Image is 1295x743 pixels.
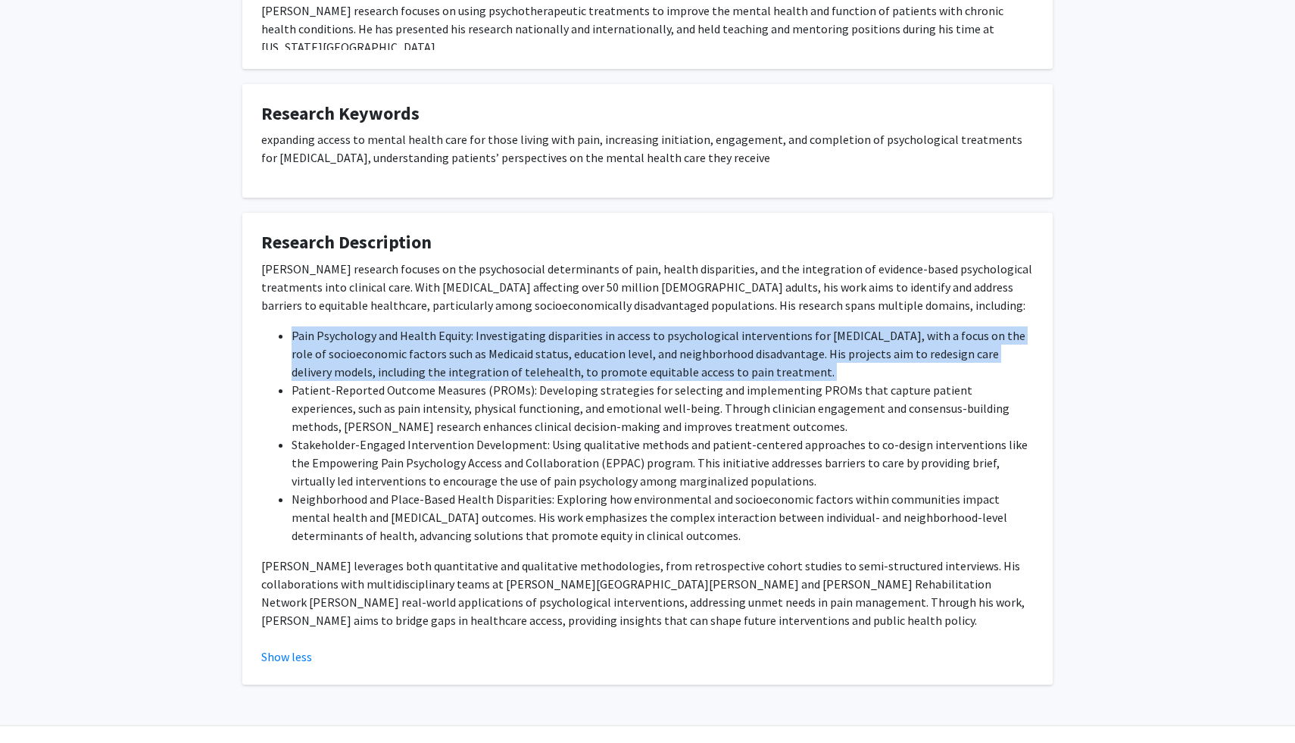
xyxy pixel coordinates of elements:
[261,232,1034,254] h4: Research Description
[261,557,1034,629] p: [PERSON_NAME] leverages both quantitative and qualitative methodologies, from retrospective cohor...
[261,130,1034,167] p: expanding access to mental health care for those living with pain, increasing initiation, engagem...
[261,2,1034,56] p: [PERSON_NAME] research focuses on using psychotherapeutic treatments to improve the mental health...
[292,435,1034,490] li: Stakeholder-Engaged Intervention Development: Using qualitative methods and patient-centered appr...
[261,103,1034,125] h4: Research Keywords
[261,648,312,666] button: Show less
[292,381,1034,435] li: Patient-Reported Outcome Measures (PROMs): Developing strategies for selecting and implementing P...
[292,490,1034,545] li: Neighborhood and Place-Based Health Disparities: Exploring how environmental and socioeconomic fa...
[292,326,1034,381] li: Pain Psychology and Health Equity: Investigating disparities in access to psychological intervent...
[261,260,1034,314] p: [PERSON_NAME] research focuses on the psychosocial determinants of pain, health disparities, and ...
[11,675,64,732] iframe: Chat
